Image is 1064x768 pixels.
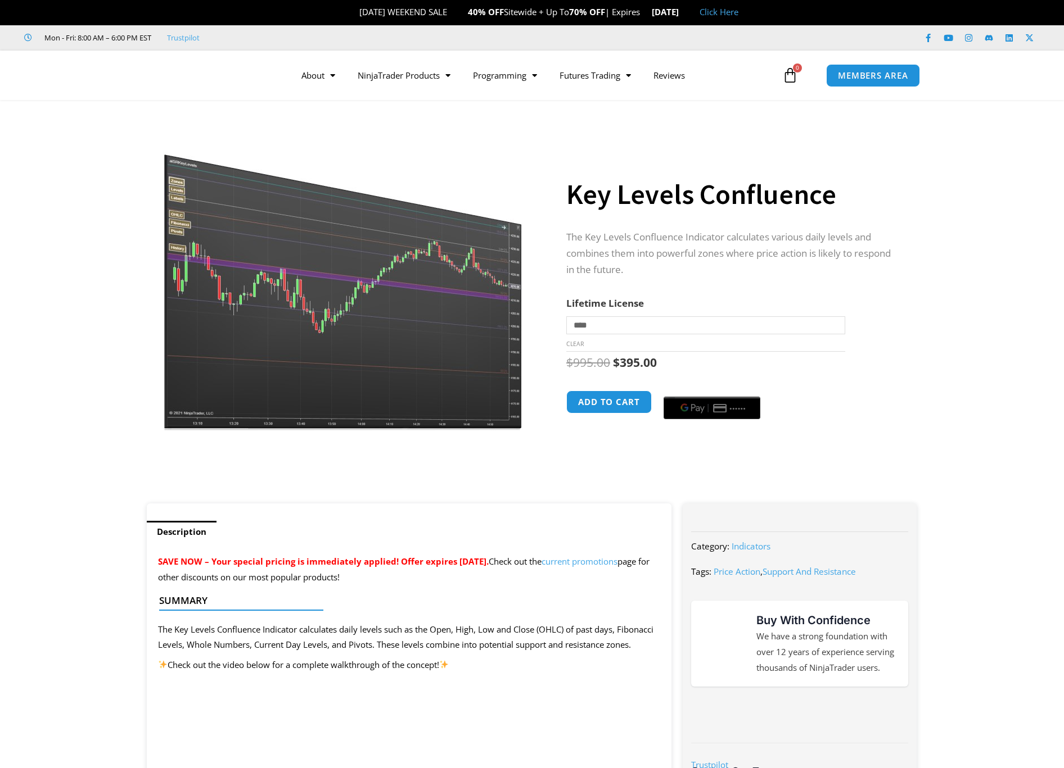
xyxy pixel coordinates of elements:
[158,622,660,653] p: The Key Levels Confluence Indicator calculates daily levels such as the Open, High, Low and Close...
[730,405,747,412] text: ••••••
[652,6,688,17] strong: [DATE]
[566,390,652,413] button: Add to cart
[147,521,217,543] a: Description
[566,229,895,278] p: The Key Levels Confluence Indicator calculates various daily levels and combines them into powerf...
[566,355,573,370] span: $
[700,6,738,17] a: Click Here
[290,62,346,88] a: About
[732,540,770,552] a: Indicators
[642,62,696,88] a: Reviews
[566,175,895,214] h1: Key Levels Confluence
[163,120,525,430] img: Key Levels 1
[159,660,167,669] img: ✨
[793,63,802,72] span: 0
[714,566,856,577] span: ,
[566,340,584,348] a: Clear options
[569,6,605,17] strong: 70% OFF
[566,355,610,370] bdi: 995.00
[838,71,908,80] span: MEMBERS AREA
[613,355,620,370] span: $
[462,62,548,88] a: Programming
[159,595,650,606] h4: Summary
[664,397,760,419] button: Buy with GPay
[42,31,151,44] span: Mon - Fri: 8:00 AM – 6:00 PM EST
[765,59,815,92] a: 0
[158,554,660,585] p: Check out the page for other discounts on our most popular products!
[613,355,657,370] bdi: 395.00
[346,62,462,88] a: NinjaTrader Products
[661,389,763,390] iframe: Secure payment input frame
[826,64,920,87] a: MEMBERS AREA
[167,31,200,44] a: Trustpilot
[542,556,617,567] a: current promotions
[763,566,856,577] a: Support And Resistance
[691,566,711,577] span: Tags:
[714,566,760,577] a: Price Action
[129,55,250,96] img: LogoAI | Affordable Indicators – NinjaTrader
[158,556,489,567] span: SAVE NOW – Your special pricing is immediately applied! Offer expires [DATE].
[691,540,729,552] span: Category:
[756,612,897,629] h3: Buy With Confidence
[641,8,649,16] img: ⌛
[158,657,660,673] p: Check out the video below for a complete walkthrough of the concept!
[566,297,644,310] label: Lifetime License
[468,6,504,17] strong: 40% OFF
[440,660,448,669] img: ✨
[350,6,652,17] span: [DATE] WEEKEND SALE Sitewide + Up To | Expires
[290,62,779,88] nav: Menu
[702,623,743,664] img: mark thumbs good 43913 | Affordable Indicators – NinjaTrader
[350,8,359,16] img: 🛠️
[715,705,884,726] img: NinjaTrader Wordmark color RGB | Affordable Indicators – NinjaTrader
[756,629,897,676] p: We have a strong foundation with over 12 years of experience serving thousands of NinjaTrader users.
[548,62,642,88] a: Futures Trading
[679,8,688,16] img: 🏭
[448,8,456,16] img: 🎉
